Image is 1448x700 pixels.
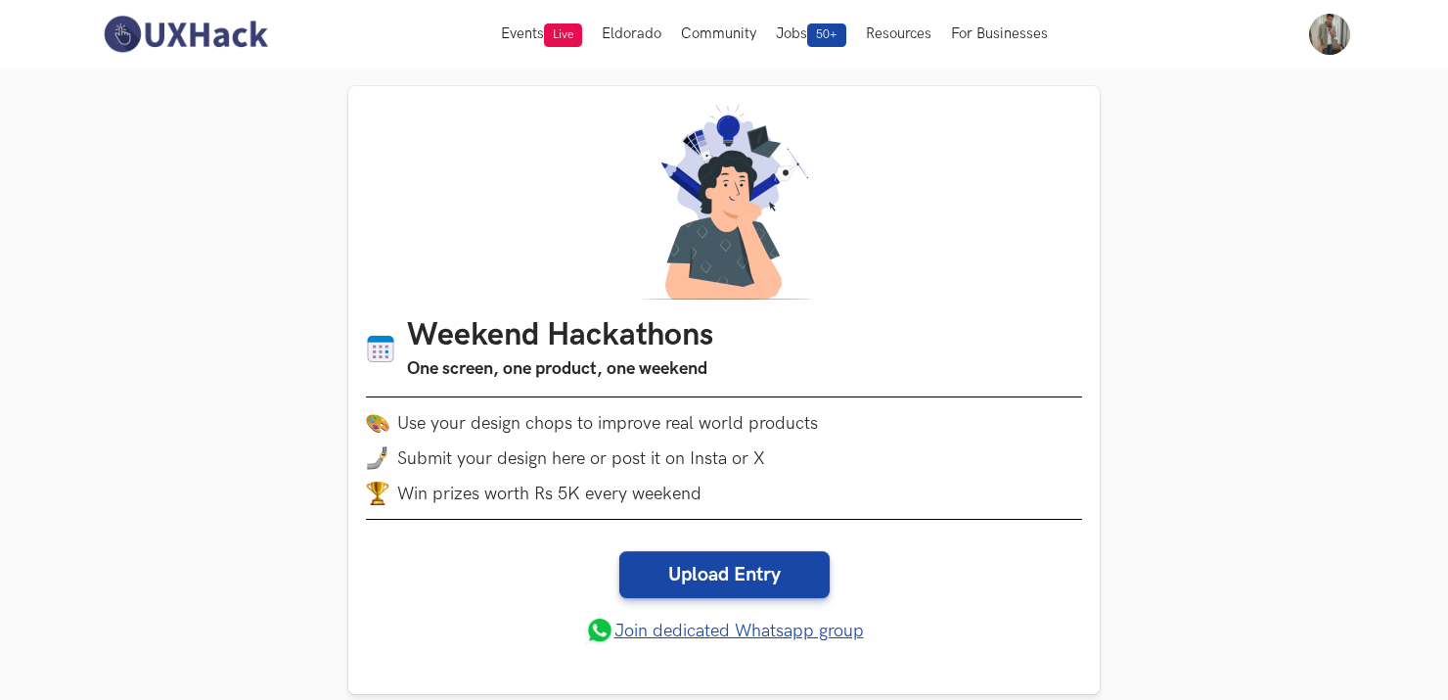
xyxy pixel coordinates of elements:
[407,317,713,355] h1: Weekend Hackathons
[630,104,818,300] img: A designer thinking
[366,334,395,364] img: Calendar icon
[585,616,864,645] a: Join dedicated Whatsapp group
[366,411,389,435] img: palette.png
[366,446,389,470] img: mobile-in-hand.png
[366,482,1082,505] li: Win prizes worth Rs 5K every weekend
[619,551,830,598] a: Upload Entry
[366,482,389,505] img: trophy.png
[397,448,765,469] span: Submit your design here or post it on Insta or X
[407,355,713,383] h3: One screen, one product, one weekend
[98,14,272,55] img: UXHack-logo.png
[585,616,614,645] img: whatsapp.png
[1309,14,1350,55] img: Your profile pic
[807,23,846,47] span: 50+
[366,411,1082,435] li: Use your design chops to improve real world products
[544,23,582,47] span: Live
